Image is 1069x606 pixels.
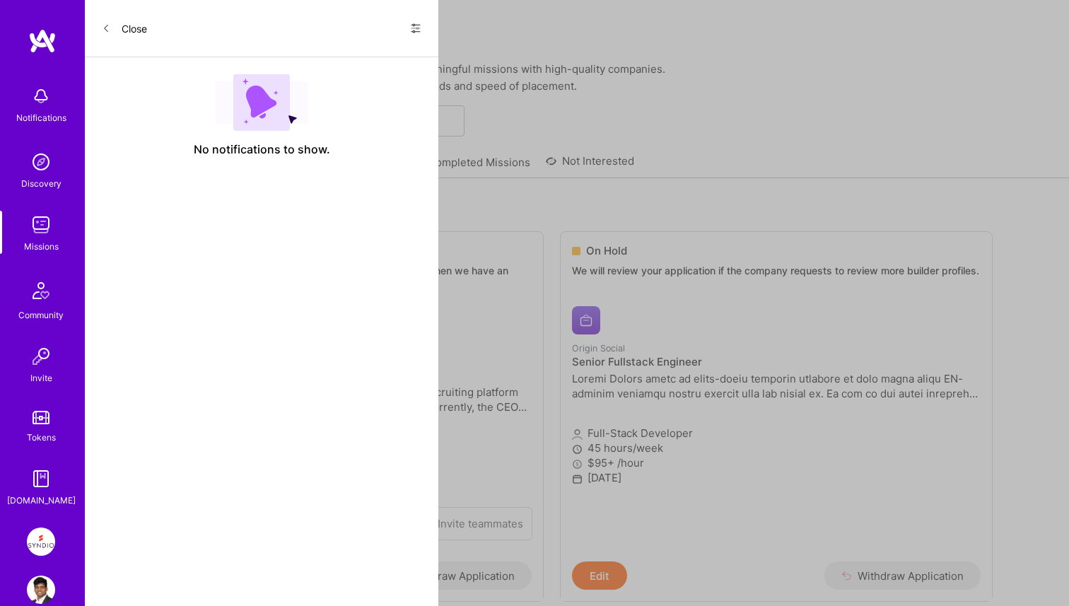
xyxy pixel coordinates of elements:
[194,142,330,157] span: No notifications to show.
[23,576,59,604] a: User Avatar
[27,430,56,445] div: Tokens
[24,274,58,308] img: Community
[30,371,52,385] div: Invite
[27,342,55,371] img: Invite
[27,211,55,239] img: teamwork
[27,465,55,493] img: guide book
[18,308,64,322] div: Community
[24,239,59,254] div: Missions
[7,493,76,508] div: [DOMAIN_NAME]
[27,576,55,604] img: User Avatar
[33,411,49,424] img: tokens
[27,148,55,176] img: discovery
[21,176,62,191] div: Discovery
[215,74,308,131] img: empty
[102,17,147,40] button: Close
[28,28,57,54] img: logo
[23,528,59,556] a: Syndio: Transformation Engine Modernization
[27,528,55,556] img: Syndio: Transformation Engine Modernization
